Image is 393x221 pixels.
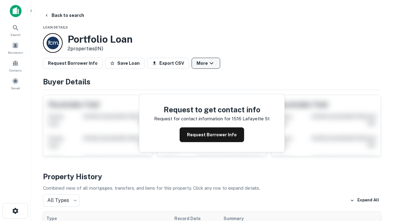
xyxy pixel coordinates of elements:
h4: Buyer Details [43,76,381,87]
button: Export CSV [147,58,189,69]
h3: Portfolio Loan [68,33,133,45]
span: Loan Details [43,25,68,29]
p: 1516 lafayette st [232,115,270,122]
button: Expand All [348,196,381,205]
iframe: Chat Widget [362,172,393,201]
span: Contacts [9,68,21,73]
p: 2 properties (IN) [68,45,133,52]
a: Search [2,22,29,38]
div: All Types [43,194,80,207]
span: Saved [11,86,20,91]
button: More [192,58,220,69]
button: Request Borrower Info [180,127,244,142]
span: Borrowers [8,50,23,55]
a: Saved [2,75,29,92]
img: capitalize-icon.png [10,5,21,17]
button: Request Borrower Info [43,58,103,69]
a: Contacts [2,57,29,74]
span: Search [10,32,21,37]
p: Combined view of all mortgages, transfers, and liens for this property. Click any row to expand d... [43,184,381,192]
h4: Request to get contact info [154,104,270,115]
a: Borrowers [2,40,29,56]
button: Save Loan [105,58,145,69]
h4: Property History [43,171,381,182]
p: Request for contact information for [154,115,231,122]
button: Back to search [42,10,87,21]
